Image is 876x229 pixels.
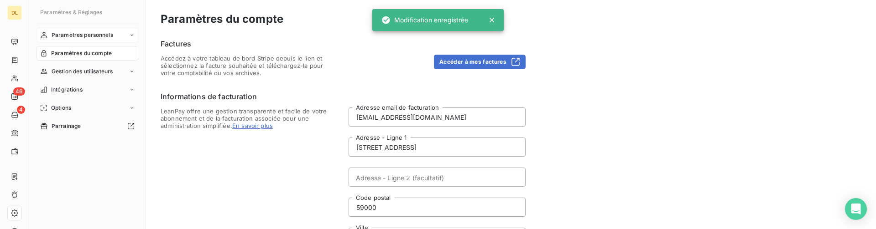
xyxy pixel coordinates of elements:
span: En savoir plus [232,122,273,129]
div: Open Intercom Messenger [845,198,867,220]
span: Paramètres du compte [51,49,112,57]
span: Paramètres personnels [52,31,113,39]
span: Accédez à votre tableau de bord Stripe depuis le lien et sélectionnez la facture souhaitée et tél... [161,55,338,76]
h3: Paramètres du compte [161,11,861,27]
div: DL [7,5,22,20]
button: Accéder à mes factures [434,55,526,69]
input: placeholder [349,137,526,157]
span: Parrainage [52,122,81,130]
span: Paramètres & Réglages [40,9,102,15]
span: Gestion des utilisateurs [52,67,113,76]
span: 4 [17,106,25,114]
input: placeholder [349,198,526,217]
h6: Informations de facturation [161,91,526,102]
span: 46 [13,87,25,96]
span: Intégrations [51,86,83,94]
input: placeholder [349,168,526,187]
h6: Factures [161,38,526,49]
input: placeholder [349,107,526,127]
a: Parrainage [36,119,138,133]
div: Modification enregistrée [381,12,469,28]
span: Options [51,104,71,112]
a: Paramètres du compte [36,46,138,61]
